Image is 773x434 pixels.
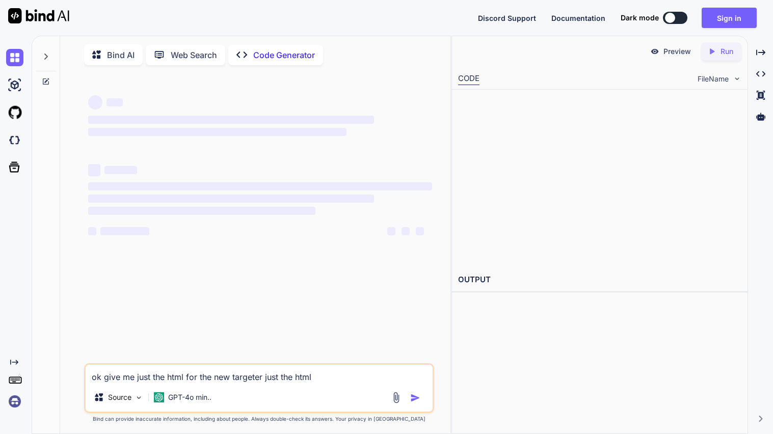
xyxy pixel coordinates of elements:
p: Bind can provide inaccurate information, including about people. Always double-check its answers.... [84,415,434,423]
span: ‌ [88,95,102,110]
img: Bind AI [8,8,69,23]
p: Bind AI [107,49,135,61]
span: ‌ [88,195,374,203]
span: ‌ [402,227,410,235]
p: GPT-4o min.. [168,392,211,402]
span: ‌ [88,227,96,235]
span: FileName [698,74,729,84]
span: Discord Support [478,14,536,22]
img: darkCloudIdeIcon [6,131,23,149]
img: chat [6,49,23,66]
img: preview [650,47,659,56]
p: Run [721,46,733,57]
span: Dark mode [621,13,659,23]
img: icon [410,393,420,403]
span: ‌ [88,116,374,124]
p: Web Search [171,49,217,61]
p: Preview [663,46,691,57]
span: ‌ [387,227,395,235]
img: signin [6,393,23,410]
img: Pick Models [135,393,143,402]
span: ‌ [104,166,137,174]
span: ‌ [106,98,123,106]
button: Sign in [702,8,757,28]
span: ‌ [88,182,432,191]
p: Source [108,392,131,402]
img: githubLight [6,104,23,121]
div: CODE [458,73,479,85]
textarea: ok give me just the html for the new targeter just the html [86,365,433,383]
button: Documentation [551,13,605,23]
img: GPT-4o mini [154,392,164,402]
span: ‌ [100,227,149,235]
span: ‌ [88,128,346,136]
span: ‌ [416,227,424,235]
img: ai-studio [6,76,23,94]
span: ‌ [88,207,315,215]
img: chevron down [733,74,741,83]
p: Code Generator [253,49,315,61]
button: Discord Support [478,13,536,23]
h2: OUTPUT [452,268,748,292]
img: attachment [390,392,402,403]
span: ‌ [88,164,100,176]
span: Documentation [551,14,605,22]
